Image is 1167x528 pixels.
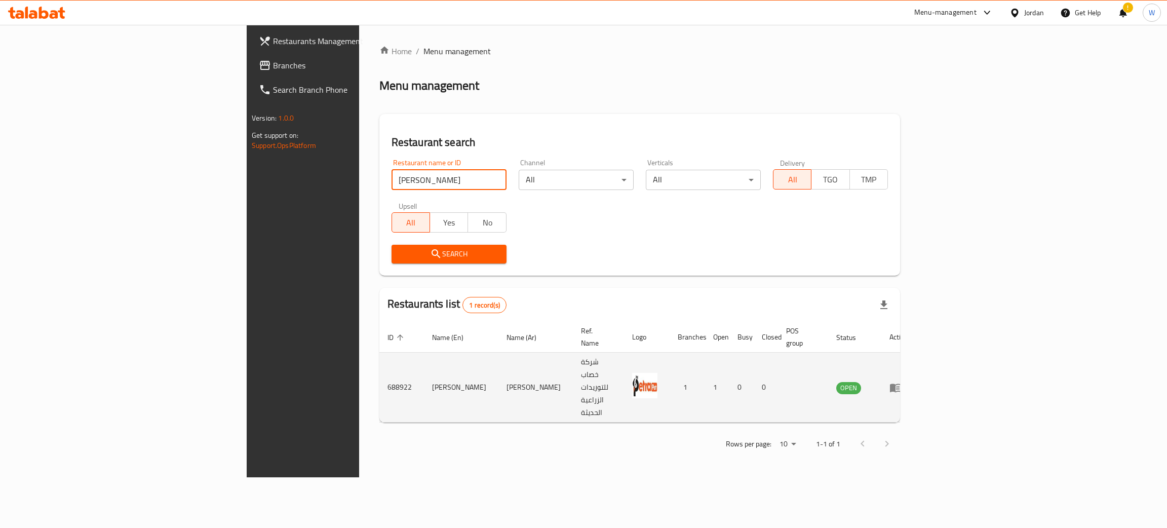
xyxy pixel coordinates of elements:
[646,170,761,190] div: All
[379,45,900,57] nav: breadcrumb
[754,353,778,423] td: 0
[705,322,729,353] th: Open
[777,172,807,187] span: All
[251,29,442,53] a: Restaurants Management
[273,84,434,96] span: Search Branch Phone
[273,59,434,71] span: Branches
[854,172,884,187] span: TMP
[468,212,506,233] button: No
[624,322,670,353] th: Logo
[399,202,417,209] label: Upsell
[498,353,573,423] td: [PERSON_NAME]
[914,7,977,19] div: Menu-management
[392,245,507,263] button: Search
[773,169,811,190] button: All
[729,322,754,353] th: Busy
[815,172,845,187] span: TGO
[252,129,298,142] span: Get support on:
[705,353,729,423] td: 1
[632,373,657,398] img: Petra Pet
[573,353,624,423] td: شركة خصاب للتوريدات الزراعية الحديثة
[472,215,502,230] span: No
[379,322,916,423] table: enhanced table
[872,293,896,317] div: Export file
[581,325,612,349] span: Ref. Name
[1149,7,1155,18] span: W
[836,382,861,394] span: OPEN
[387,296,507,313] h2: Restaurants list
[278,111,294,125] span: 1.0.0
[836,331,869,344] span: Status
[392,135,888,150] h2: Restaurant search
[463,300,506,310] span: 1 record(s)
[780,159,805,166] label: Delivery
[392,170,507,190] input: Search for restaurant name or ID..
[670,353,705,423] td: 1
[754,322,778,353] th: Closed
[775,437,800,452] div: Rows per page:
[423,45,491,57] span: Menu management
[889,382,908,394] div: Menu
[430,212,468,233] button: Yes
[881,322,916,353] th: Action
[729,353,754,423] td: 0
[252,111,277,125] span: Version:
[1024,7,1044,18] div: Jordan
[251,53,442,78] a: Branches
[462,297,507,313] div: Total records count
[670,322,705,353] th: Branches
[849,169,888,190] button: TMP
[400,248,498,260] span: Search
[507,331,550,344] span: Name (Ar)
[252,139,316,152] a: Support.OpsPlatform
[379,78,479,94] h2: Menu management
[273,35,434,47] span: Restaurants Management
[424,353,498,423] td: [PERSON_NAME]
[387,331,407,344] span: ID
[434,215,464,230] span: Yes
[519,170,634,190] div: All
[396,215,426,230] span: All
[786,325,816,349] span: POS group
[816,438,840,450] p: 1-1 of 1
[392,212,430,233] button: All
[432,331,477,344] span: Name (En)
[726,438,771,450] p: Rows per page:
[811,169,849,190] button: TGO
[251,78,442,102] a: Search Branch Phone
